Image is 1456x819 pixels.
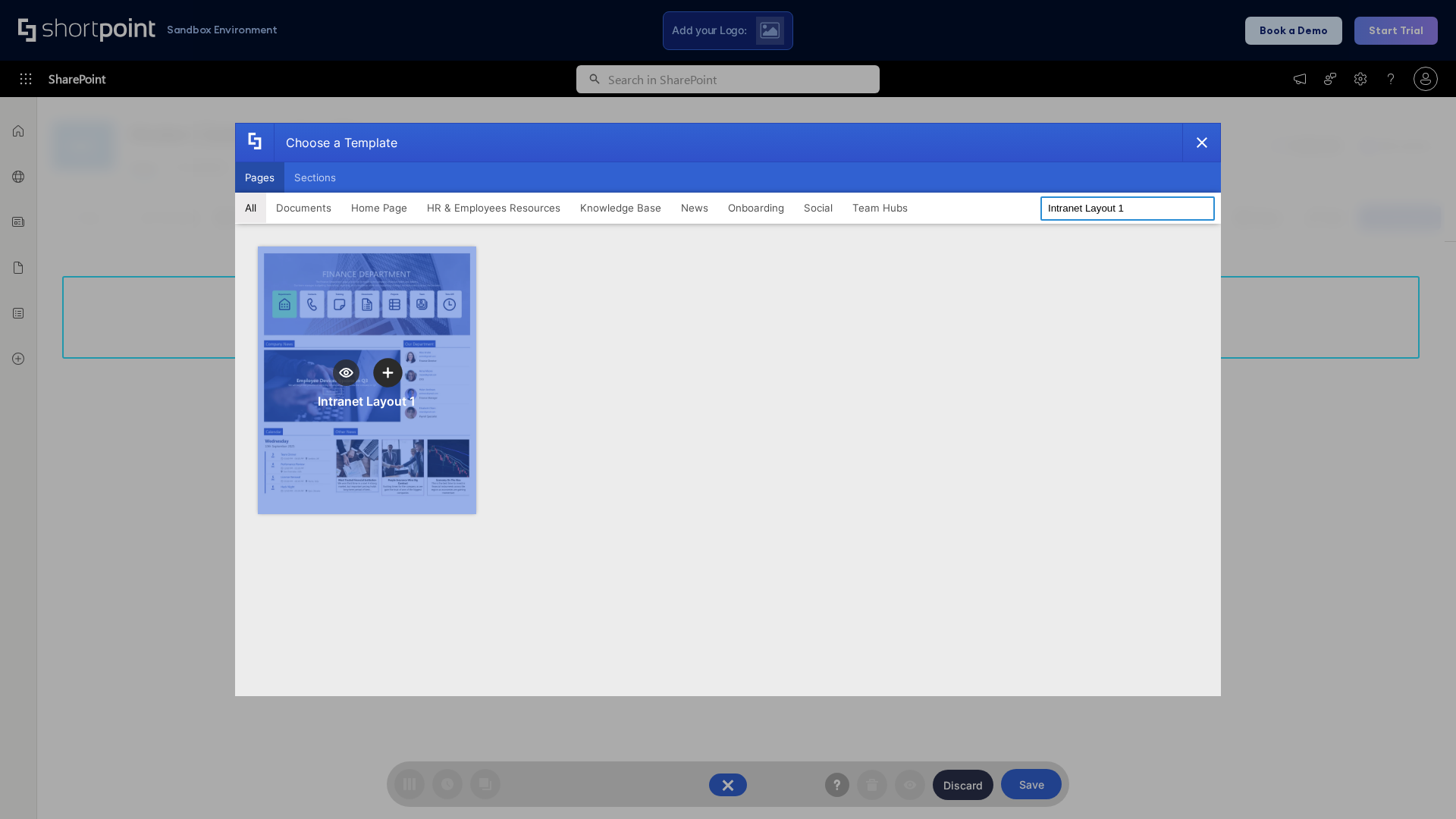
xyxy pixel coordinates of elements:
[794,193,843,223] button: Social
[1380,746,1456,819] iframe: Chat Widget
[570,193,671,223] button: Knowledge Base
[235,123,1221,696] div: template selector
[671,193,718,223] button: News
[284,162,346,193] button: Sections
[417,193,570,223] button: HR & Employees Resources
[235,193,266,223] button: All
[235,162,284,193] button: Pages
[1040,196,1215,221] input: Search
[318,394,416,409] div: Intranet Layout 1
[718,193,794,223] button: Onboarding
[274,124,397,162] div: Choose a Template
[843,193,918,223] button: Team Hubs
[266,193,341,223] button: Documents
[341,193,417,223] button: Home Page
